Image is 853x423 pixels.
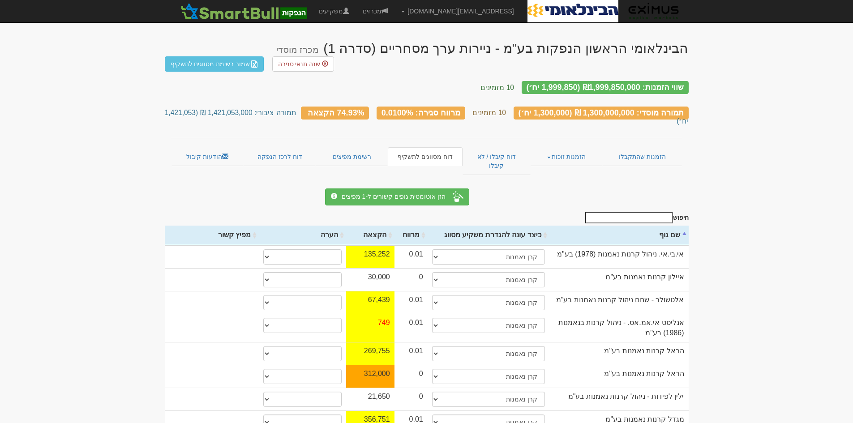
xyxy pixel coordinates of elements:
td: 0 [394,268,428,291]
img: hat-and-magic-wand-white-24.png [453,191,463,202]
td: 0.01 [394,342,428,365]
td: הראל קרנות נאמנות בע"מ [549,365,689,388]
a: הזמנות זוכות [531,147,603,166]
div: מרווח סגירה: 0.0100% [377,107,465,120]
th: מרווח : activate to sort column ascending [394,226,428,245]
div: הבינלאומי הראשון הנפקות בע"מ - ניירות ערך מסחריים (סדרה 1) - הנפקה לציבור [276,41,689,56]
a: הזמנות שהתקבלו [603,147,682,166]
th: הקצאה: activate to sort column ascending [346,226,394,245]
a: דוח קיבלו / לא קיבלו [463,147,530,175]
img: SmartBull Logo [178,2,310,20]
div: תמורה מוסדי: 1,300,000,000 ₪ (1,300,000 יח׳) [514,107,689,120]
a: שמור רשימת מסווגים לתשקיף [165,56,264,72]
td: הראל קרנות נאמנות בע"מ [549,342,689,365]
td: איילון קרנות נאמנות בע"מ [549,268,689,291]
button: הזן אוטומטית גופים קשורים ל-1 מפיצים [325,188,469,205]
td: 135,252 [346,245,394,268]
td: 312,000 [346,365,394,388]
td: 749 [346,314,394,342]
th: מפיץ קשור: activate to sort column ascending [165,226,259,245]
td: 0.01 [394,245,428,268]
a: דוח לרכז הנפקה [244,147,316,166]
small: 10 מזמינים [472,109,506,116]
a: הודעות קיבול [171,147,244,166]
td: אי.בי.אי. ניהול קרנות נאמנות (1978) בע"מ [549,245,689,268]
td: 30,000 [346,268,394,291]
td: אנליסט אי.אמ.אס. - ניהול קרנות בנאמנות (1986) בע"מ [549,314,689,342]
th: הערה: activate to sort column ascending [259,226,346,245]
td: 0 [394,388,428,410]
a: דוח מסווגים לתשקיף [388,147,463,166]
span: 74.93% הקצאה [308,108,364,117]
th: שם גוף : activate to sort column descending [549,226,689,245]
td: 67,439 [346,291,394,314]
img: excel-file-white.png [251,60,258,68]
small: 10 מזמינים [480,84,514,91]
span: הזן אוטומטית גופים קשורים ל-1 מפיצים [331,193,446,200]
a: רשימת מפיצים [316,147,387,166]
small: מכרז מוסדי [276,45,319,55]
span: אקסימוס קפיטל מרקטס בע"מ [331,193,337,199]
span: שנה תנאי סגירה [278,60,321,68]
td: 0 [394,365,428,388]
div: שווי הזמנות: ₪1,999,850,000 (1,999,850 יח׳) [522,81,689,94]
th: כיצד עונה להגדרת משקיע מסווג: activate to sort column ascending [428,226,549,245]
td: 269,755 [346,342,394,365]
td: 0.01 [394,314,428,342]
td: אלטשולר - שחם ניהול קרנות נאמנות בע"מ [549,291,689,314]
label: חיפוש [582,212,689,223]
a: שנה תנאי סגירה [272,56,334,72]
td: 0.01 [394,291,428,314]
td: ילין לפידות - ניהול קרנות נאמנות בע"מ [549,388,689,410]
input: חיפוש [585,212,673,223]
td: 21,650 [346,388,394,410]
small: תמורה ציבורי: 1,421,053,000 ₪ (1,421,053 יח׳) [165,109,689,124]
